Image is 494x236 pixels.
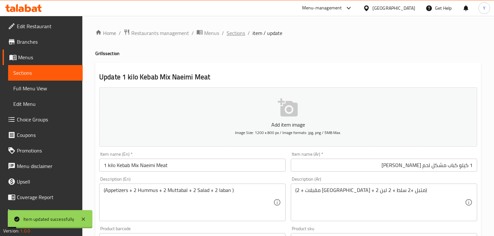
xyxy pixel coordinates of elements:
a: Upsell [3,174,83,189]
li: / [192,29,194,37]
p: Add item image [109,121,467,129]
a: Grocery Checklist [3,205,83,220]
nav: breadcrumb [95,29,481,37]
textarea: (مقبلات + 2 [GEOGRAPHIC_DATA] + 2 متبل +2 سلط + 2 لبن) [295,187,465,218]
span: Restaurants management [131,29,189,37]
span: Promotions [17,147,77,154]
a: Branches [3,34,83,50]
span: Upsell [17,178,77,185]
a: Sections [227,29,245,37]
span: Edit Menu [13,100,77,108]
a: Full Menu View [8,81,83,96]
div: Item updated successfully [23,216,74,223]
a: Edit Restaurant [3,18,83,34]
span: Menu disclaimer [17,162,77,170]
a: Coverage Report [3,189,83,205]
span: Y [483,5,486,12]
a: Menu disclaimer [3,158,83,174]
li: / [248,29,250,37]
input: Enter name Ar [291,159,477,172]
a: Promotions [3,143,83,158]
span: Image Size: 1200 x 800 px / Image formats: jpg, png / 5MB Max. [235,129,341,136]
span: Coverage Report [17,193,77,201]
span: Choice Groups [17,116,77,123]
input: Enter name En [99,159,286,172]
div: [GEOGRAPHIC_DATA] [372,5,415,12]
span: Sections [13,69,77,77]
a: Restaurants management [123,29,189,37]
li: / [119,29,121,37]
span: Branches [17,38,77,46]
a: Sections [8,65,83,81]
span: item / update [253,29,282,37]
a: Choice Groups [3,112,83,127]
button: Add item imageImage Size: 1200 x 800 px / Image formats: jpg, png / 5MB Max. [99,87,477,147]
h4: Grills section [95,50,481,57]
textarea: (Appetizers + 2 Hummus + 2 Muttabal + 2 Salad + 2 laban ) [104,187,273,218]
span: Version: [3,227,19,235]
a: Coupons [3,127,83,143]
span: Edit Restaurant [17,22,77,30]
span: Menus [18,53,77,61]
div: Menu-management [302,4,342,12]
a: Menus [196,29,219,37]
a: Menus [3,50,83,65]
li: / [222,29,224,37]
span: 1.0.0 [20,227,30,235]
span: Grocery Checklist [17,209,77,217]
h2: Update 1 kilo Kebab Mix Naeimi Meat [99,72,477,82]
a: Home [95,29,116,37]
span: Menus [204,29,219,37]
a: Edit Menu [8,96,83,112]
span: Coupons [17,131,77,139]
span: Full Menu View [13,84,77,92]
